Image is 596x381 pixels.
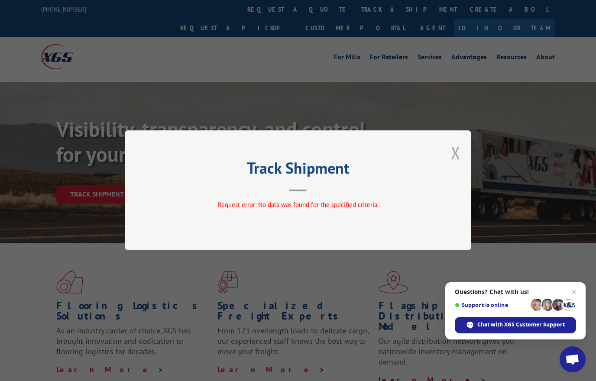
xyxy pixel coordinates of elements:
[477,321,565,329] span: Chat with XGS Customer Support
[451,141,460,164] button: Close modal
[455,302,528,308] span: Support is online
[218,201,379,209] span: Request error: No data was found for the specified criteria.
[455,288,576,295] span: Questions? Chat with us!
[168,162,428,178] h2: Track Shipment
[569,287,579,297] span: Close chat
[455,317,576,333] div: Chat with XGS Customer Support
[560,346,586,372] div: Open chat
